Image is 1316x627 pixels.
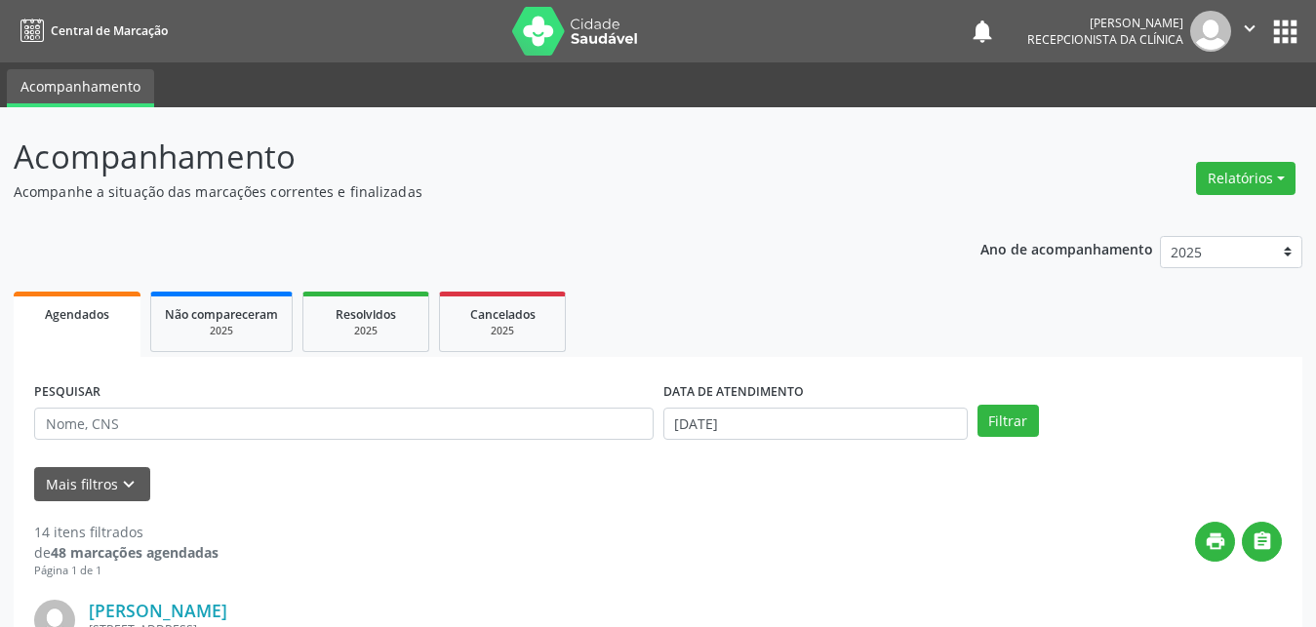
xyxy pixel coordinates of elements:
a: Central de Marcação [14,15,168,47]
span: Cancelados [470,306,536,323]
span: Agendados [45,306,109,323]
p: Ano de acompanhamento [980,236,1153,260]
label: PESQUISAR [34,377,100,408]
p: Acompanhamento [14,133,916,181]
a: Acompanhamento [7,69,154,107]
i: print [1205,530,1226,552]
span: Central de Marcação [51,22,168,39]
i:  [1239,18,1260,39]
div: 14 itens filtrados [34,522,219,542]
button: Filtrar [977,405,1039,438]
button: print [1195,522,1235,562]
div: 2025 [454,324,551,338]
div: 2025 [165,324,278,338]
span: Não compareceram [165,306,278,323]
div: [PERSON_NAME] [1027,15,1183,31]
i: keyboard_arrow_down [118,474,140,495]
strong: 48 marcações agendadas [51,543,219,562]
button:  [1231,11,1268,52]
span: Resolvidos [336,306,396,323]
button:  [1242,522,1282,562]
p: Acompanhe a situação das marcações correntes e finalizadas [14,181,916,202]
div: de [34,542,219,563]
div: 2025 [317,324,415,338]
input: Nome, CNS [34,408,654,441]
img: img [1190,11,1231,52]
button: apps [1268,15,1302,49]
div: Página 1 de 1 [34,563,219,579]
span: Recepcionista da clínica [1027,31,1183,48]
button: Relatórios [1196,162,1296,195]
i:  [1252,530,1273,552]
label: DATA DE ATENDIMENTO [663,377,804,408]
input: Selecione um intervalo [663,408,968,441]
a: [PERSON_NAME] [89,600,227,621]
button: notifications [969,18,996,45]
button: Mais filtroskeyboard_arrow_down [34,467,150,501]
